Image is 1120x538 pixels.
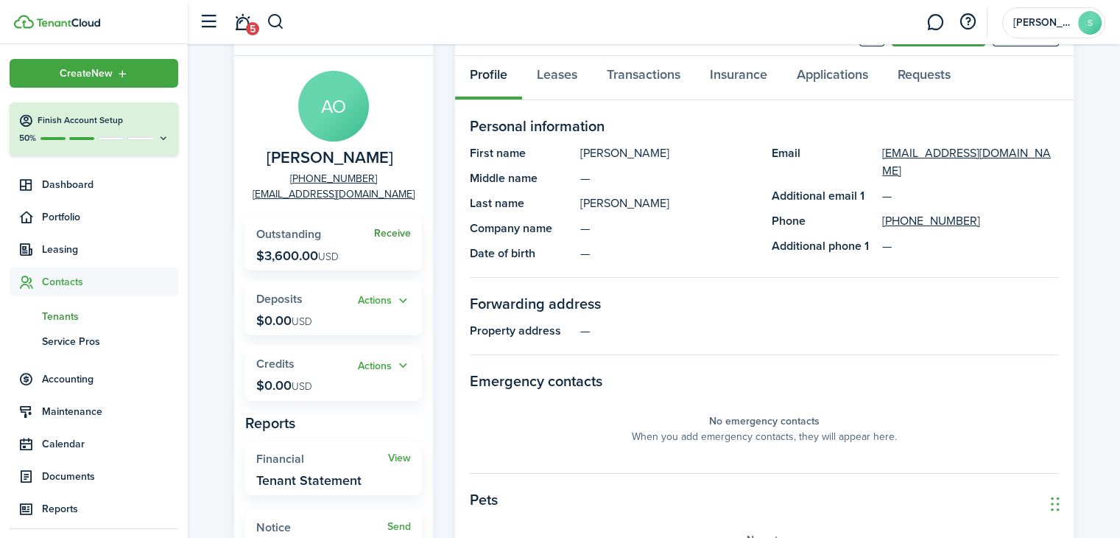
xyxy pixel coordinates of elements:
span: Calendar [42,436,178,452]
a: Applications [782,56,883,100]
h4: Finish Account Setup [38,114,169,127]
img: TenantCloud [14,15,34,29]
span: Credits [256,355,295,372]
button: Search [267,10,285,35]
p: 50% [18,132,37,144]
span: Tenants [42,309,178,324]
p: $0.00 [256,313,312,328]
a: Reports [10,495,178,523]
span: Shawn [1013,18,1072,28]
span: Documents [42,469,178,484]
span: Service Pros [42,334,178,349]
avatar-text: S [1078,11,1102,35]
span: Create New [60,69,113,79]
span: USD [292,314,312,329]
panel-main-title: Middle name [470,170,573,187]
a: Notifications [228,4,256,41]
panel-main-description: [PERSON_NAME] [580,195,757,212]
button: Finish Account Setup50% [10,102,178,156]
panel-main-section-title: Forwarding address [470,293,1059,315]
span: Outstanding [256,226,321,242]
a: Leases [522,56,592,100]
iframe: Chat Widget [1046,467,1120,538]
a: Service Pros [10,329,178,354]
panel-main-description: [PERSON_NAME] [580,144,757,162]
panel-main-title: Phone [772,212,875,230]
panel-main-section-title: Personal information [470,115,1059,137]
span: Portfolio [42,209,178,225]
widget-stats-title: Financial [256,453,388,466]
a: Dashboard [10,170,178,199]
a: Insurance [695,56,782,100]
a: View [388,453,411,464]
button: Open menu [358,357,411,374]
span: Leasing [42,242,178,257]
panel-main-description: — [580,170,757,187]
p: $0.00 [256,378,312,393]
span: Arthur Orihuela [267,149,393,167]
button: Actions [358,293,411,310]
panel-main-section-title: Emergency contacts [470,370,1059,392]
panel-main-placeholder-description: When you add emergency contacts, they will appear here. [632,429,897,444]
panel-main-section-title: Pets [470,489,1059,511]
span: USD [318,249,339,265]
panel-main-title: Last name [470,195,573,212]
a: Messaging [921,4,949,41]
a: [EMAIL_ADDRESS][DOMAIN_NAME] [882,144,1059,180]
panel-main-subtitle: Reports [245,412,422,434]
button: Open menu [358,293,411,310]
span: 5 [246,22,259,35]
panel-main-placeholder-title: No emergency contacts [709,413,820,429]
span: Contacts [42,274,178,290]
a: Requests [883,56,965,100]
span: Dashboard [42,177,178,192]
panel-main-title: Property address [470,322,573,340]
p: $3,600.00 [256,248,339,263]
button: Open resource center [955,10,980,35]
panel-main-description: — [580,245,757,262]
button: Open menu [10,59,178,88]
widget-stats-description: Tenant Statement [256,473,362,488]
avatar-text: AO [298,71,369,142]
a: [PHONE_NUMBER] [290,171,377,186]
a: Tenants [10,304,178,329]
span: Deposits [256,290,303,307]
div: 聊天小组件 [1046,467,1120,538]
panel-main-title: Company name [470,220,573,237]
button: Actions [358,357,411,374]
a: Transactions [592,56,695,100]
span: Accounting [42,371,178,387]
panel-main-title: Additional phone 1 [772,237,875,255]
panel-main-description: — [580,220,757,237]
widget-stats-title: Notice [256,521,387,534]
a: Send [387,521,411,533]
panel-main-title: Email [772,144,875,180]
panel-main-title: Date of birth [470,245,573,262]
span: Reports [42,501,178,517]
button: Open sidebar [194,8,222,36]
a: Receive [374,228,411,240]
a: [PHONE_NUMBER] [882,212,980,230]
span: USD [292,379,312,394]
panel-main-title: First name [470,144,573,162]
div: 拖动 [1051,482,1060,526]
panel-main-title: Additional email 1 [772,187,875,205]
span: Maintenance [42,404,178,419]
panel-main-description: — [580,322,1059,340]
img: TenantCloud [36,18,100,27]
a: [EMAIL_ADDRESS][DOMAIN_NAME] [253,186,415,202]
